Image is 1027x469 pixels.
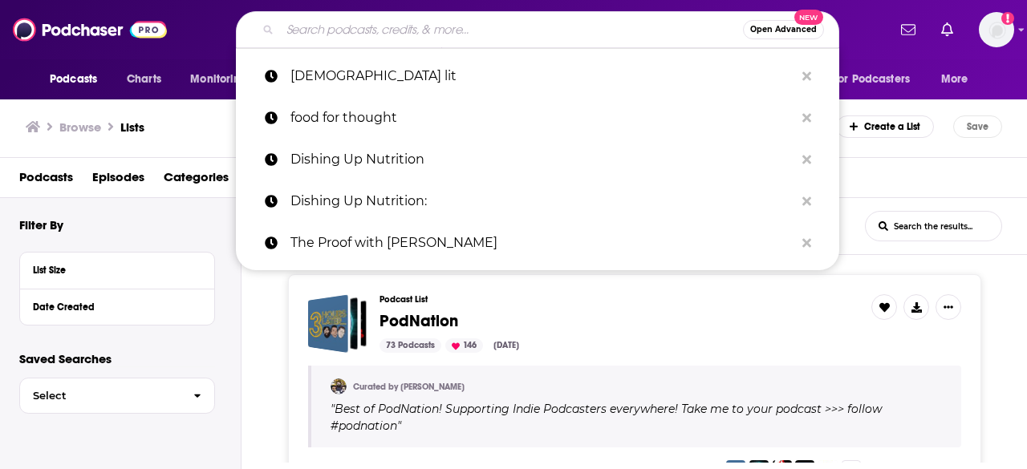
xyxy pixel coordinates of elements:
img: User Profile [979,12,1014,47]
a: PodNation [308,294,367,353]
h2: Filter By [19,217,63,232]
span: Podcasts [50,68,97,91]
p: Saved Searches [19,351,215,366]
div: 146 [445,338,483,353]
a: Podcasts [19,164,73,197]
span: PodNation [380,311,458,331]
p: queer lit [290,55,794,97]
p: Dishing Up Nutrition: [290,180,794,222]
a: Episodes [92,164,144,197]
button: Show profile menu [979,12,1014,47]
a: Dishing Up Nutrition: [236,180,839,222]
span: Charts [127,68,161,91]
span: Select [20,390,181,401]
button: open menu [179,64,268,95]
h3: Browse [59,119,101,135]
div: Create a List [836,115,935,138]
input: Search podcasts, credits, & more... [280,17,743,42]
div: List Size [33,265,191,276]
a: Charts [116,64,171,95]
button: Save [953,115,1002,138]
a: Lists [120,119,144,135]
a: food for thought [236,97,839,139]
p: The Proof with Simon Hill [290,222,794,264]
span: Logged in as dbartlett [979,12,1014,47]
div: Date Created [33,301,191,313]
a: Show notifications dropdown [935,16,960,43]
button: open menu [822,64,933,95]
div: [DATE] [487,338,526,353]
p: Dishing Up Nutrition [290,139,794,180]
svg: Add a profile image [1001,12,1014,25]
span: Open Advanced [750,26,817,34]
img: Podchaser - Follow, Share and Rate Podcasts [13,14,167,45]
img: Alex3HL [331,378,347,394]
a: Show notifications dropdown [895,16,922,43]
a: Dishing Up Nutrition [236,139,839,180]
button: open menu [39,64,118,95]
button: Open AdvancedNew [743,20,824,39]
span: Best of PodNation! Supporting Indie Podcasters everywhere! Take me to your podcast >>> follow #po... [331,402,882,433]
button: Date Created [33,296,201,316]
a: PodNation [380,313,458,330]
div: 73 Podcasts [380,338,441,353]
span: Monitoring [190,68,247,91]
a: Categories [164,164,229,197]
span: " " [331,402,882,433]
button: List Size [33,259,201,279]
a: Curated by [PERSON_NAME] [353,382,465,392]
div: Search podcasts, credits, & more... [236,11,839,48]
h3: Podcast List [380,294,859,305]
span: More [941,68,968,91]
p: food for thought [290,97,794,139]
a: The Proof with [PERSON_NAME] [236,222,839,264]
span: For Podcasters [833,68,910,91]
a: [DEMOGRAPHIC_DATA] lit [236,55,839,97]
span: New [794,10,823,25]
button: open menu [930,64,988,95]
button: Show More Button [936,294,961,320]
button: Select [19,378,215,414]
